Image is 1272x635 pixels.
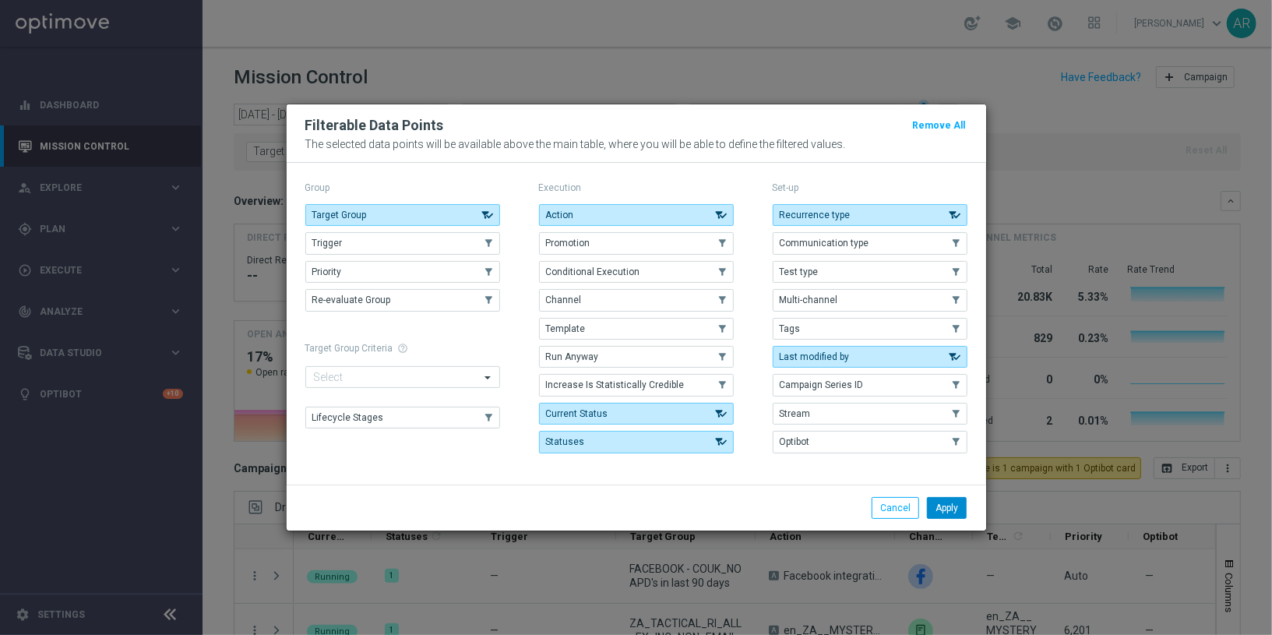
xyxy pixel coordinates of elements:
[780,323,801,334] span: Tags
[773,403,967,425] button: Stream
[539,318,734,340] button: Template
[773,182,967,194] p: Set-up
[539,403,734,425] button: Current Status
[305,182,500,194] p: Group
[398,343,409,354] span: help_outline
[546,266,640,277] span: Conditional Execution
[305,204,500,226] button: Target Group
[312,412,384,423] span: Lifecycle Stages
[773,289,967,311] button: Multi-channel
[780,436,810,447] span: Optibot
[539,232,734,254] button: Promotion
[773,374,967,396] button: Campaign Series ID
[305,116,444,135] h2: Filterable Data Points
[305,232,500,254] button: Trigger
[305,289,500,311] button: Re-evaluate Group
[539,346,734,368] button: Run Anyway
[539,431,734,453] button: Statuses
[927,497,967,519] button: Apply
[312,238,343,249] span: Trigger
[780,379,864,390] span: Campaign Series ID
[773,318,967,340] button: Tags
[312,295,391,305] span: Re-evaluate Group
[539,182,734,194] p: Execution
[780,210,851,220] span: Recurrence type
[773,346,967,368] button: Last modified by
[546,436,585,447] span: Statuses
[773,204,967,226] button: Recurrence type
[539,289,734,311] button: Channel
[780,238,869,249] span: Communication type
[312,210,367,220] span: Target Group
[911,117,967,134] button: Remove All
[305,407,500,429] button: Lifecycle Stages
[546,379,685,390] span: Increase Is Statistically Credible
[305,138,967,150] p: The selected data points will be available above the main table, where you will be able to define...
[546,295,582,305] span: Channel
[546,238,590,249] span: Promotion
[872,497,919,519] button: Cancel
[773,431,967,453] button: Optibot
[539,374,734,396] button: Increase Is Statistically Credible
[546,351,599,362] span: Run Anyway
[539,261,734,283] button: Conditional Execution
[312,266,342,277] span: Priority
[780,351,850,362] span: Last modified by
[546,210,574,220] span: Action
[546,323,586,334] span: Template
[780,266,819,277] span: Test type
[780,295,838,305] span: Multi-channel
[546,408,608,419] span: Current Status
[773,232,967,254] button: Communication type
[539,204,734,226] button: Action
[780,408,811,419] span: Stream
[773,261,967,283] button: Test type
[305,261,500,283] button: Priority
[305,343,500,354] h1: Target Group Criteria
